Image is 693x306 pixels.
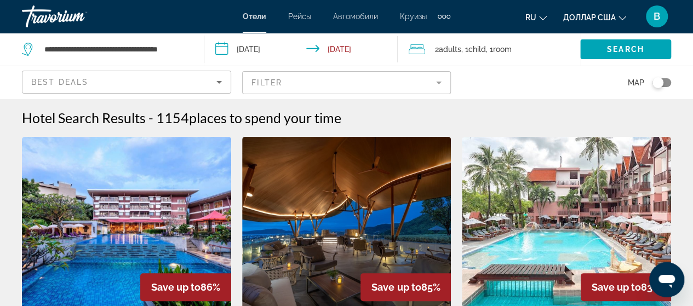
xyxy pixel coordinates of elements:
[189,109,341,126] span: places to spend your time
[243,12,266,21] a: Отели
[360,273,451,301] div: 85%
[468,45,486,54] span: Child
[525,13,536,22] font: ru
[333,12,378,21] a: Автомобили
[628,75,644,90] span: Map
[580,39,671,59] button: Search
[654,10,660,22] font: В
[438,8,450,25] button: Дополнительные элементы навигации
[22,2,131,31] a: Травориум
[439,45,461,54] span: Adults
[581,273,671,301] div: 83%
[31,76,222,89] mat-select: Sort by
[398,33,580,66] button: Travelers: 2 adults, 1 child
[400,12,427,21] a: Круизы
[643,5,671,28] button: Меню пользователя
[563,13,616,22] font: доллар США
[204,33,398,66] button: Check-in date: Sep 5, 2025 Check-out date: Sep 9, 2025
[371,281,421,293] span: Save up to
[31,78,88,86] span: Best Deals
[148,109,153,126] span: -
[140,273,231,301] div: 86%
[242,71,451,95] button: Filter
[22,109,146,126] h1: Hotel Search Results
[156,109,341,126] h2: 1154
[461,42,486,57] span: , 1
[607,45,644,54] span: Search
[288,12,311,21] a: Рейсы
[649,262,684,297] iframe: Кнопка запуска окна обмена сообщениями
[435,42,461,57] span: 2
[486,42,512,57] span: , 1
[525,9,547,25] button: Изменить язык
[563,9,626,25] button: Изменить валюту
[592,281,641,293] span: Save up to
[493,45,512,54] span: Room
[644,78,671,88] button: Toggle map
[151,281,201,293] span: Save up to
